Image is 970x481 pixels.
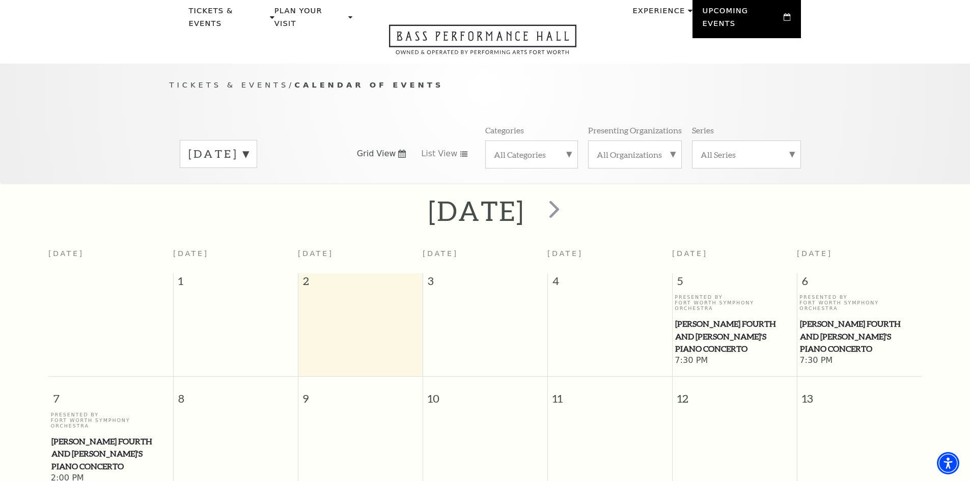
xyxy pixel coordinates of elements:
[937,452,959,474] div: Accessibility Menu
[298,377,423,412] span: 9
[800,318,919,355] span: [PERSON_NAME] Fourth and [PERSON_NAME]'s Piano Concerto
[632,5,685,23] p: Experience
[673,273,797,294] span: 5
[423,249,458,258] span: [DATE]
[797,377,922,412] span: 13
[675,355,794,366] span: 7:30 PM
[692,125,714,135] p: Series
[51,412,171,429] p: Presented By Fort Worth Symphony Orchestra
[170,79,801,92] p: /
[173,249,209,258] span: [DATE]
[48,243,173,273] th: [DATE]
[548,377,672,412] span: 11
[423,377,547,412] span: 10
[428,194,524,227] h2: [DATE]
[485,125,524,135] p: Categories
[298,249,334,258] span: [DATE]
[547,249,583,258] span: [DATE]
[534,193,571,229] button: next
[494,149,569,160] label: All Categories
[703,5,782,36] p: Upcoming Events
[48,377,173,412] span: 7
[294,80,444,89] span: Calendar of Events
[357,148,396,159] span: Grid View
[597,149,673,160] label: All Organizations
[548,273,672,294] span: 4
[174,273,298,294] span: 1
[675,318,794,355] span: [PERSON_NAME] Fourth and [PERSON_NAME]'s Piano Concerto
[274,5,346,36] p: Plan Your Visit
[174,377,298,412] span: 8
[588,125,682,135] p: Presenting Organizations
[672,249,708,258] span: [DATE]
[701,149,792,160] label: All Series
[298,273,423,294] span: 2
[188,146,248,162] label: [DATE]
[189,5,268,36] p: Tickets & Events
[799,294,919,312] p: Presented By Fort Worth Symphony Orchestra
[799,355,919,366] span: 7:30 PM
[797,249,833,258] span: [DATE]
[423,273,547,294] span: 3
[170,80,289,89] span: Tickets & Events
[421,148,457,159] span: List View
[797,273,922,294] span: 6
[51,435,170,473] span: [PERSON_NAME] Fourth and [PERSON_NAME]'s Piano Concerto
[675,294,794,312] p: Presented By Fort Worth Symphony Orchestra
[352,24,613,64] a: Open this option
[673,377,797,412] span: 12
